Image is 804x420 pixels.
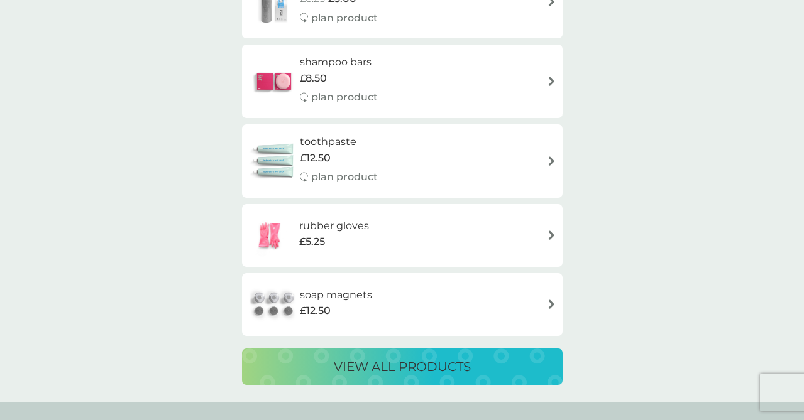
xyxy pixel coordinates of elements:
h6: soap magnets [300,287,372,303]
img: arrow right [547,77,556,86]
span: £8.50 [300,70,327,87]
h6: rubber gloves [299,218,369,234]
img: toothpaste [248,139,300,183]
p: plan product [311,10,378,26]
span: £12.50 [300,303,331,319]
img: arrow right [547,299,556,309]
button: view all products [242,348,563,385]
p: plan product [311,169,378,185]
h6: shampoo bars [300,54,378,70]
img: soap magnets [248,283,300,326]
span: £5.25 [299,234,325,250]
img: arrow right [547,156,556,166]
span: £12.50 [300,150,331,166]
p: view all products [334,357,471,377]
img: shampoo bars [248,60,300,104]
img: arrow right [547,230,556,240]
p: plan product [311,89,378,105]
img: rubber gloves [248,213,292,257]
h6: toothpaste [300,134,378,150]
